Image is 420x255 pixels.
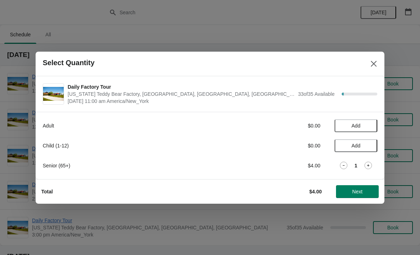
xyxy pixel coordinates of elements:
span: [DATE] 11:00 am America/New_York [68,98,294,105]
strong: Total [41,189,53,194]
button: Add [335,139,377,152]
div: Adult [43,122,240,129]
strong: $4.00 [309,189,322,194]
div: $4.00 [254,162,320,169]
button: Close [367,57,380,70]
h2: Select Quantity [43,59,95,67]
div: $0.00 [254,122,320,129]
div: Child (1-12) [43,142,240,149]
button: Add [335,119,377,132]
span: [US_STATE] Teddy Bear Factory, [GEOGRAPHIC_DATA], [GEOGRAPHIC_DATA], [GEOGRAPHIC_DATA] [68,90,294,98]
div: Senior (65+) [43,162,240,169]
span: 33 of 35 Available [298,91,335,97]
div: $0.00 [254,142,320,149]
button: Next [336,185,379,198]
img: Daily Factory Tour | Vermont Teddy Bear Factory, Shelburne Road, Shelburne, VT, USA | September 9... [43,87,64,101]
span: Next [352,189,363,194]
span: Add [352,123,361,129]
span: Add [352,143,361,149]
span: Daily Factory Tour [68,83,294,90]
strong: 1 [355,162,357,169]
